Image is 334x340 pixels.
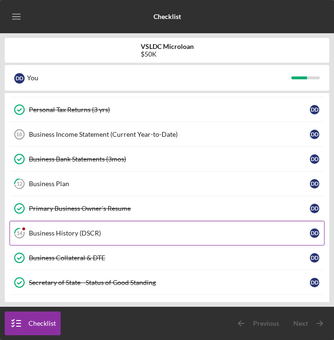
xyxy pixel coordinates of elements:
[310,253,319,263] div: D D
[9,122,325,147] a: 10Business Income Statement (Current Year-to-Date)DD
[29,180,310,188] div: Business Plan
[29,279,310,286] div: Secretary of State - Status of Good Standing
[14,73,25,84] div: D D
[17,230,23,236] tspan: 14
[9,196,325,221] a: Primary Business Owner's ResumeDD
[29,254,310,262] div: Business Collateral & DTE
[253,312,279,335] div: Previous
[29,205,310,212] div: Primary Business Owner's Resume
[310,130,319,139] div: D D
[141,43,194,50] b: VSLDC Microloan
[9,246,325,270] a: Business Collateral & DTEDD
[229,312,284,335] button: Previous
[9,147,325,171] a: Business Bank Statements (3mos)DD
[310,204,319,213] div: D D
[141,50,194,58] div: $50K
[5,312,61,335] button: Checklist
[9,270,325,295] a: Secretary of State - Status of Good StandingDD
[29,155,310,163] div: Business Bank Statements (3mos)
[29,131,310,138] div: Business Income Statement (Current Year-to-Date)
[28,312,56,335] div: Checklist
[9,171,325,196] a: 12Business PlanDD
[29,106,310,113] div: Personal Tax Returns (3 yrs)
[310,278,319,287] div: D D
[29,229,310,237] div: Business History (DSCR)
[284,312,329,335] button: Next
[16,132,22,137] tspan: 10
[17,181,22,187] tspan: 12
[310,179,319,189] div: D D
[9,221,325,246] a: 14Business History (DSCR)DD
[310,105,319,114] div: D D
[293,312,308,335] div: Next
[27,70,291,86] div: You
[310,154,319,164] div: D D
[310,228,319,238] div: D D
[153,13,181,20] b: Checklist
[9,97,325,122] a: Personal Tax Returns (3 yrs)DD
